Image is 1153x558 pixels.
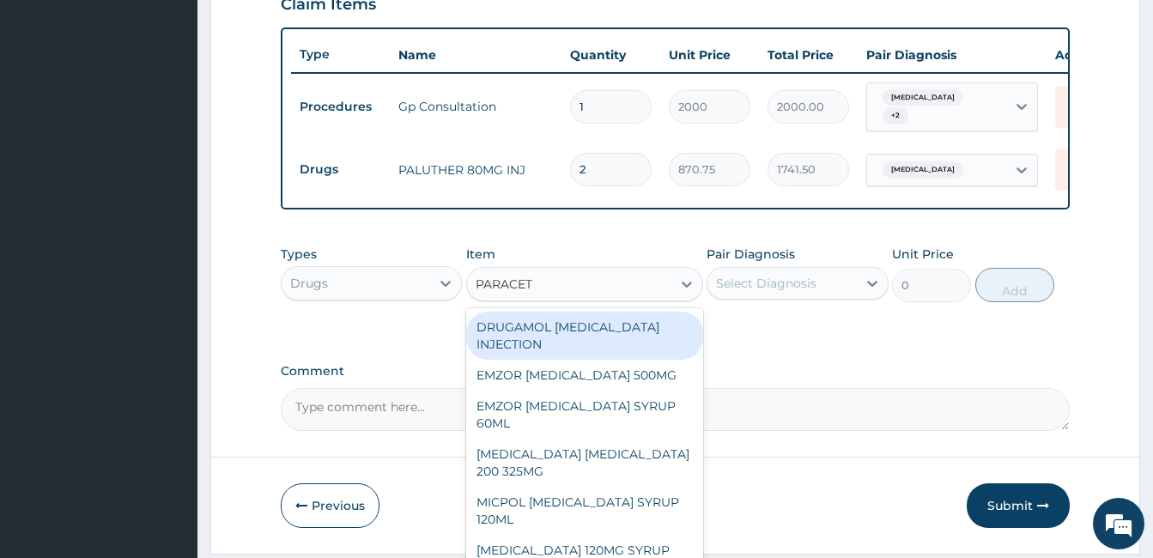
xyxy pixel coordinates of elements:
span: [MEDICAL_DATA] [883,89,963,106]
span: + 2 [883,107,908,124]
div: DRUGAMOL [MEDICAL_DATA] INJECTION [466,312,703,360]
th: Pair Diagnosis [858,38,1047,72]
th: Actions [1047,38,1132,72]
div: [MEDICAL_DATA] [MEDICAL_DATA] 200 325MG [466,439,703,487]
button: Submit [967,483,1070,528]
th: Quantity [561,38,660,72]
div: Drugs [290,275,328,292]
td: Drugs [291,154,390,185]
td: PALUTHER 80MG INJ [390,153,561,187]
label: Types [281,247,317,262]
div: Select Diagnosis [716,275,816,292]
span: We're online! [100,169,237,343]
div: Chat with us now [89,96,288,118]
td: Gp Consultation [390,89,561,124]
div: EMZOR [MEDICAL_DATA] 500MG [466,360,703,391]
img: d_794563401_company_1708531726252_794563401 [32,86,70,129]
button: Previous [281,483,379,528]
div: Minimize live chat window [282,9,323,50]
textarea: Type your message and hit 'Enter' [9,374,327,434]
button: Add [975,268,1054,302]
label: Unit Price [892,246,954,263]
div: MICPOL [MEDICAL_DATA] SYRUP 120ML [466,487,703,535]
th: Unit Price [660,38,759,72]
td: Procedures [291,91,390,123]
th: Name [390,38,561,72]
label: Item [466,246,495,263]
th: Type [291,39,390,70]
span: [MEDICAL_DATA] [883,161,963,179]
th: Total Price [759,38,858,72]
div: EMZOR [MEDICAL_DATA] SYRUP 60ML [466,391,703,439]
label: Comment [281,364,1070,379]
label: Pair Diagnosis [707,246,795,263]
